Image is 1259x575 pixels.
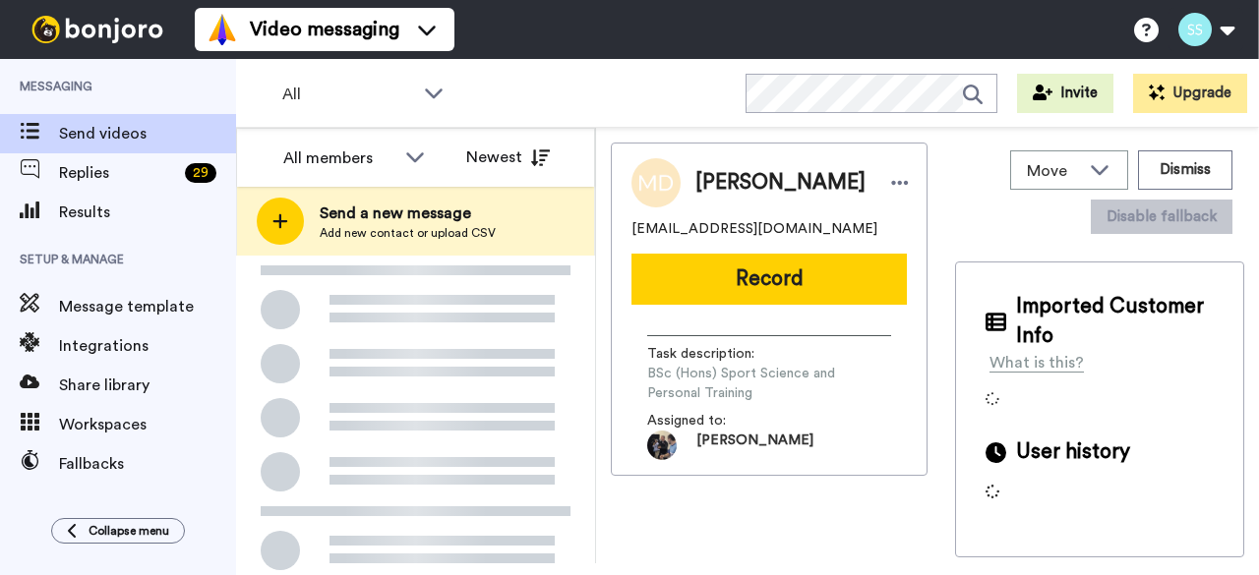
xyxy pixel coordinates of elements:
span: Replies [59,161,177,185]
img: bj-logo-header-white.svg [24,16,171,43]
span: Share library [59,374,236,397]
span: [PERSON_NAME] [695,168,866,198]
span: Message template [59,295,236,318]
span: Task description : [647,344,785,364]
div: What is this? [989,351,1084,374]
span: Send videos [59,122,236,145]
span: Add new contact or upload CSV [320,225,496,241]
div: 29 [185,163,216,183]
span: Collapse menu [89,523,169,539]
button: Collapse menu [51,518,185,544]
div: All members [283,146,395,170]
span: Integrations [59,334,236,358]
span: [EMAIL_ADDRESS][DOMAIN_NAME] [631,219,877,239]
span: Assigned to: [647,411,785,431]
span: User history [1016,437,1130,467]
span: All [282,83,414,106]
span: Workspaces [59,413,236,436]
span: Fallbacks [59,452,236,476]
img: 45a278af-c191-4ced-baa6-b9e9d620f251-1597320989.jpg [647,431,677,460]
button: Dismiss [1138,150,1232,190]
img: Image of Matthew Doherty [631,158,681,207]
span: Send a new message [320,201,496,225]
span: Video messaging [250,16,399,43]
button: Upgrade [1133,74,1247,113]
span: Results [59,201,236,224]
span: Imported Customer Info [1016,292,1214,351]
span: Move [1027,159,1080,183]
img: vm-color.svg [207,14,238,45]
button: Invite [1017,74,1113,113]
button: Disable fallback [1091,200,1232,234]
button: Record [631,254,907,305]
span: BSc (Hons) Sport Science and Personal Training [647,364,891,403]
span: [PERSON_NAME] [696,431,813,460]
button: Newest [451,138,565,177]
